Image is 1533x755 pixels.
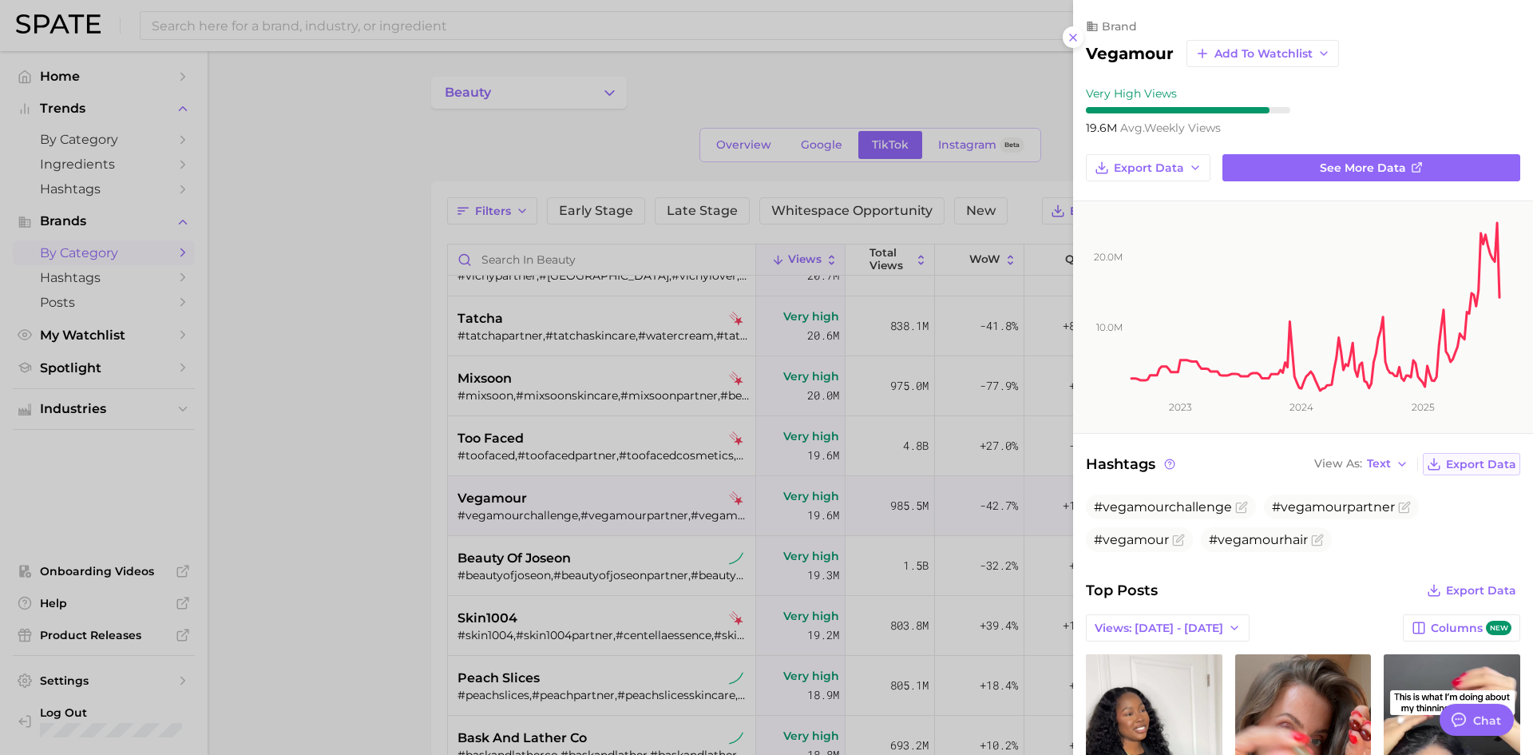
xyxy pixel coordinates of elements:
div: Very High Views [1086,86,1290,101]
tspan: 10.0m [1096,321,1123,333]
button: Export Data [1423,579,1520,602]
abbr: average [1120,121,1144,135]
button: Flag as miscategorized or irrelevant [1235,501,1248,514]
button: View AsText [1310,454,1412,475]
span: #vegamour [1094,532,1169,547]
span: View As [1314,459,1362,468]
span: #vegamourpartner [1272,499,1395,515]
span: Hashtags [1086,453,1178,475]
span: Text [1367,459,1391,468]
button: Columnsnew [1403,614,1520,642]
button: Flag as miscategorized or irrelevant [1172,534,1185,546]
button: Flag as miscategorized or irrelevant [1311,534,1324,546]
div: 9 / 10 [1086,107,1290,113]
span: brand [1102,19,1137,34]
button: Add to Watchlist [1186,40,1339,67]
span: Export Data [1446,458,1516,471]
tspan: 2025 [1412,401,1435,413]
tspan: 2024 [1289,401,1313,413]
span: Top Posts [1086,579,1158,602]
button: Export Data [1086,154,1210,181]
a: See more data [1222,154,1520,181]
span: #vegamourhair [1209,532,1308,547]
span: new [1486,621,1511,636]
button: Export Data [1423,453,1520,475]
span: 19.6m [1086,121,1120,135]
button: Flag as miscategorized or irrelevant [1398,501,1411,514]
span: Add to Watchlist [1214,47,1313,61]
tspan: 20.0m [1094,251,1123,263]
tspan: 2023 [1169,401,1192,413]
span: Export Data [1446,584,1516,598]
span: Export Data [1114,161,1184,175]
span: See more data [1320,161,1406,175]
h2: vegamour [1086,44,1174,63]
span: Views: [DATE] - [DATE] [1095,622,1223,635]
span: Columns [1431,621,1511,636]
button: Views: [DATE] - [DATE] [1086,614,1250,642]
span: #vegamourchallenge [1094,499,1232,515]
span: weekly views [1120,121,1221,135]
